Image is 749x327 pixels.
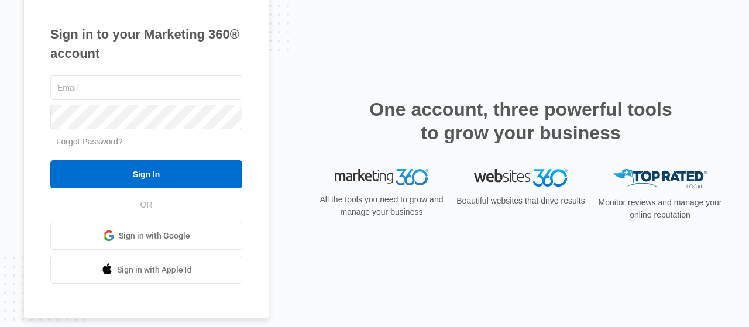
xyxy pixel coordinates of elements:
[366,98,676,144] h2: One account, three powerful tools to grow your business
[474,169,568,186] img: Websites 360
[50,160,242,188] input: Sign In
[56,137,123,146] a: Forgot Password?
[50,222,242,250] a: Sign in with Google
[50,256,242,284] a: Sign in with Apple Id
[316,194,447,218] p: All the tools you need to grow and manage your business
[50,25,242,63] h1: Sign in to your Marketing 360® account
[132,199,161,211] span: OR
[50,75,242,100] input: Email
[455,195,586,207] p: Beautiful websites that drive results
[595,197,726,221] p: Monitor reviews and manage your online reputation
[119,230,190,242] span: Sign in with Google
[335,169,428,185] img: Marketing 360
[613,169,707,188] img: Top Rated Local
[117,264,192,276] span: Sign in with Apple Id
